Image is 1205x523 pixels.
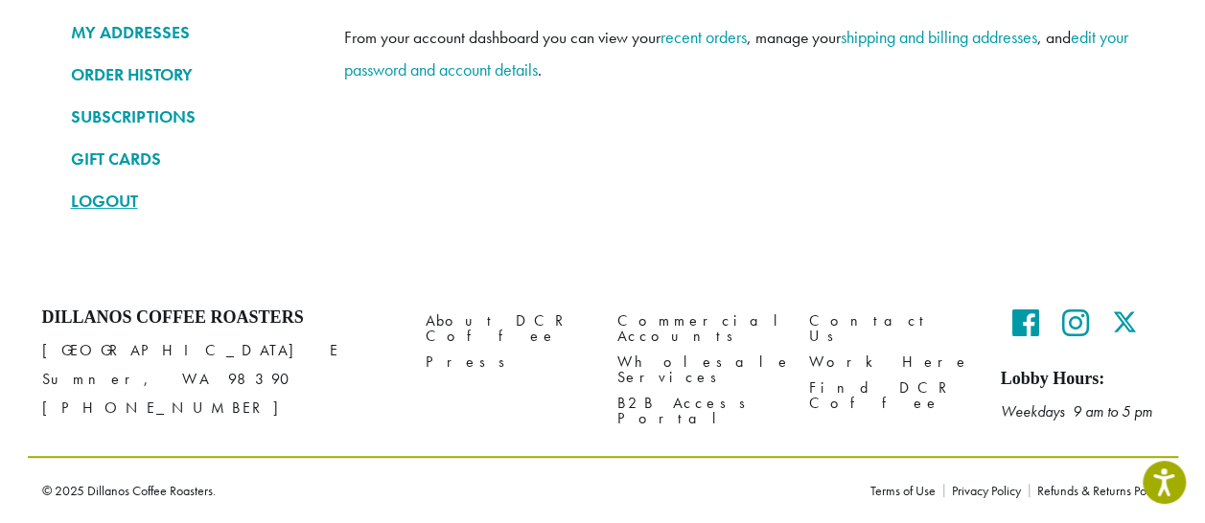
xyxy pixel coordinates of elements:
a: Privacy Policy [943,484,1029,497]
a: MY ADDRESSES [71,16,315,49]
a: shipping and billing addresses [841,26,1037,48]
a: Wholesale Services [617,350,780,391]
a: B2B Access Portal [617,391,780,432]
h4: Dillanos Coffee Roasters [42,307,397,329]
a: recent orders [660,26,747,48]
em: Weekdays 9 am to 5 pm [1001,401,1152,421]
a: edit your password and account details [344,26,1128,80]
a: LOGOUT [71,185,315,217]
a: Work Here [809,350,972,375]
a: Refunds & Returns Policy [1029,484,1164,497]
p: © 2025 Dillanos Coffee Roasters. [42,484,842,497]
a: Press [426,350,589,375]
a: Commercial Accounts [617,307,780,349]
a: ORDER HISTORY [71,58,315,91]
p: [GEOGRAPHIC_DATA] E Sumner, WA 98390 [PHONE_NUMBER] [42,336,397,422]
a: Terms of Use [870,484,943,497]
a: Contact Us [809,307,972,349]
a: SUBSCRIPTIONS [71,101,315,133]
h5: Lobby Hours: [1001,369,1164,390]
p: From your account dashboard you can view your , manage your , and . [344,21,1135,86]
a: Find DCR Coffee [809,375,972,417]
a: GIFT CARDS [71,143,315,175]
a: About DCR Coffee [426,307,589,349]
